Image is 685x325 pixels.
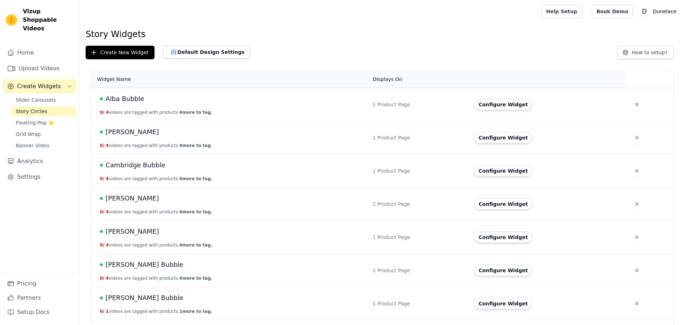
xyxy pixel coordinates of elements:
[16,119,54,126] span: Floating-Pop ⭐
[179,309,212,314] span: 1 more to tag.
[100,176,105,181] span: 0 /
[474,99,532,110] button: Configure Widget
[106,176,109,181] span: 4
[474,165,532,177] button: Configure Widget
[100,164,103,167] span: Live Published
[100,209,105,214] span: 0 /
[372,267,466,274] div: 1 Product Page
[86,29,679,40] h1: Story Widgets
[650,5,679,18] p: Dunelace
[372,167,466,174] div: 1 Product Page
[23,7,74,33] span: Vizup Shoppable Videos
[630,98,643,111] button: Delete widget
[639,5,679,18] button: D Dunelace
[106,193,159,203] span: [PERSON_NAME]
[17,82,61,91] span: Create Widgets
[474,232,532,243] button: Configure Widget
[630,198,643,210] button: Delete widget
[372,200,466,208] div: 1 Product Page
[11,129,77,139] a: Grid Wrap
[11,118,77,128] a: Floating-Pop ⭐
[179,110,212,115] span: 4 more to tag.
[541,5,582,18] a: Help Setup
[106,160,165,170] span: Cambridge Bubble
[100,243,105,248] span: 0 /
[163,46,250,59] button: Default Design Settings
[100,110,105,115] span: 0 /
[100,197,103,200] span: Live Published
[3,170,77,184] a: Settings
[106,260,183,270] span: [PERSON_NAME] Bubble
[630,264,643,277] button: Delete widget
[100,176,212,182] button: 0/ 4videos are tagged with products.4more to tag.
[86,46,154,59] button: Create New Widget
[3,154,77,168] a: Analytics
[106,293,183,303] span: [PERSON_NAME] Bubble
[100,209,212,215] button: 0/ 4videos are tagged with products.4more to tag.
[179,243,212,248] span: 4 more to tag.
[474,265,532,276] button: Configure Widget
[106,209,109,214] span: 4
[630,231,643,244] button: Delete widget
[100,97,103,100] span: Live Published
[3,79,77,93] button: Create Widgets
[106,276,109,281] span: 4
[179,276,212,281] span: 4 more to tag.
[16,142,49,149] span: Banner Video
[592,5,633,18] a: Book Demo
[106,243,109,248] span: 4
[106,143,109,148] span: 4
[372,300,466,307] div: 1 Product Page
[474,298,532,309] button: Configure Widget
[100,296,103,299] span: Live Published
[642,8,646,15] text: D
[3,276,77,291] a: Pricing
[100,143,212,148] button: 0/ 4videos are tagged with products.4more to tag.
[6,14,17,26] img: Vizup
[106,110,109,115] span: 4
[100,131,103,133] span: Live Published
[16,131,41,138] span: Grid Wrap
[100,143,105,148] span: 0 /
[617,46,674,59] button: How to setup?
[630,164,643,177] button: Delete widget
[100,230,103,233] span: Live Published
[16,96,56,103] span: Slider Carousels
[372,234,466,241] div: 1 Product Page
[100,276,105,281] span: 0 /
[179,176,212,181] span: 4 more to tag.
[91,71,368,88] th: Widget Name
[617,51,674,57] a: How to setup?
[11,141,77,151] a: Banner Video
[179,143,212,148] span: 4 more to tag.
[11,95,77,105] a: Slider Carousels
[100,309,212,314] button: 0/ 1videos are tagged with products.1more to tag.
[630,297,643,310] button: Delete widget
[100,263,103,266] span: Live Published
[16,108,47,115] span: Story Circles
[372,134,466,141] div: 1 Product Page
[3,305,77,319] a: Setup Docs
[100,242,212,248] button: 0/ 4videos are tagged with products.4more to tag.
[106,227,159,237] span: [PERSON_NAME]
[11,106,77,116] a: Story Circles
[106,309,109,314] span: 1
[630,131,643,144] button: Delete widget
[100,275,212,281] button: 0/ 4videos are tagged with products.4more to tag.
[100,110,212,115] button: 0/ 4videos are tagged with products.4more to tag.
[179,209,212,214] span: 4 more to tag.
[474,132,532,143] button: Configure Widget
[372,101,466,108] div: 1 Product Page
[106,127,159,137] span: [PERSON_NAME]
[3,61,77,76] a: Upload Videos
[100,309,105,314] span: 0 /
[106,94,144,104] span: Alba Bubble
[368,71,470,88] th: Displays On
[3,291,77,305] a: Partners
[3,46,77,60] a: Home
[474,198,532,210] button: Configure Widget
